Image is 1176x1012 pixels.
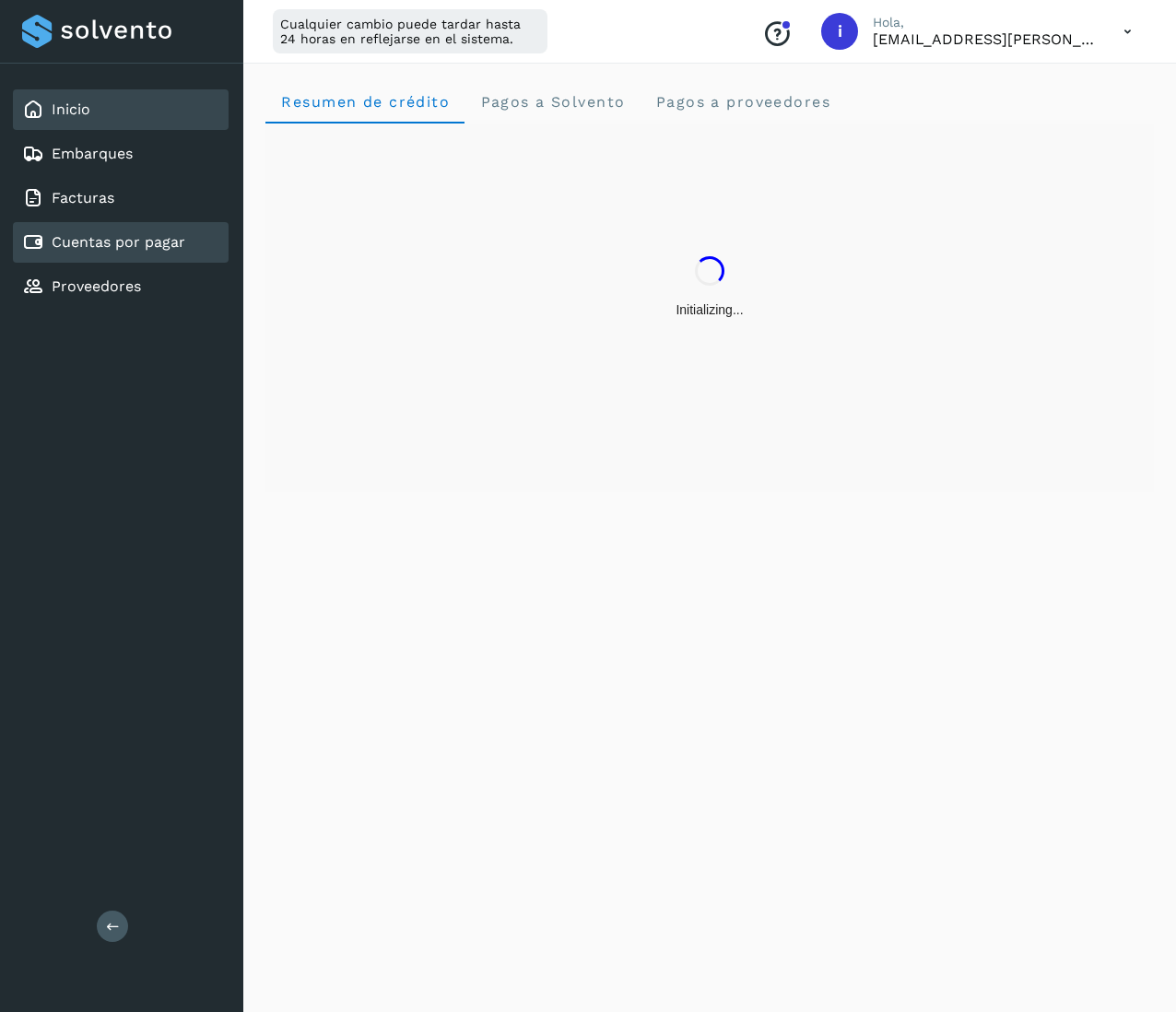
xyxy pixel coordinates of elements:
p: Hola, [873,15,1094,30]
span: Pagos a proveedores [654,93,830,111]
div: Inicio [13,89,229,130]
a: Proveedores [52,277,141,295]
a: Inicio [52,100,90,118]
div: Cualquier cambio puede tardar hasta 24 horas en reflejarse en el sistema. [273,9,547,53]
a: Embarques [52,145,133,162]
div: Embarques [13,134,229,174]
p: ikm@vink.com.mx [873,30,1094,48]
div: Proveedores [13,266,229,307]
a: Facturas [52,189,114,206]
a: Cuentas por pagar [52,233,185,251]
span: Resumen de crédito [280,93,450,111]
div: Cuentas por pagar [13,222,229,263]
div: Facturas [13,178,229,218]
span: Pagos a Solvento [479,93,625,111]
